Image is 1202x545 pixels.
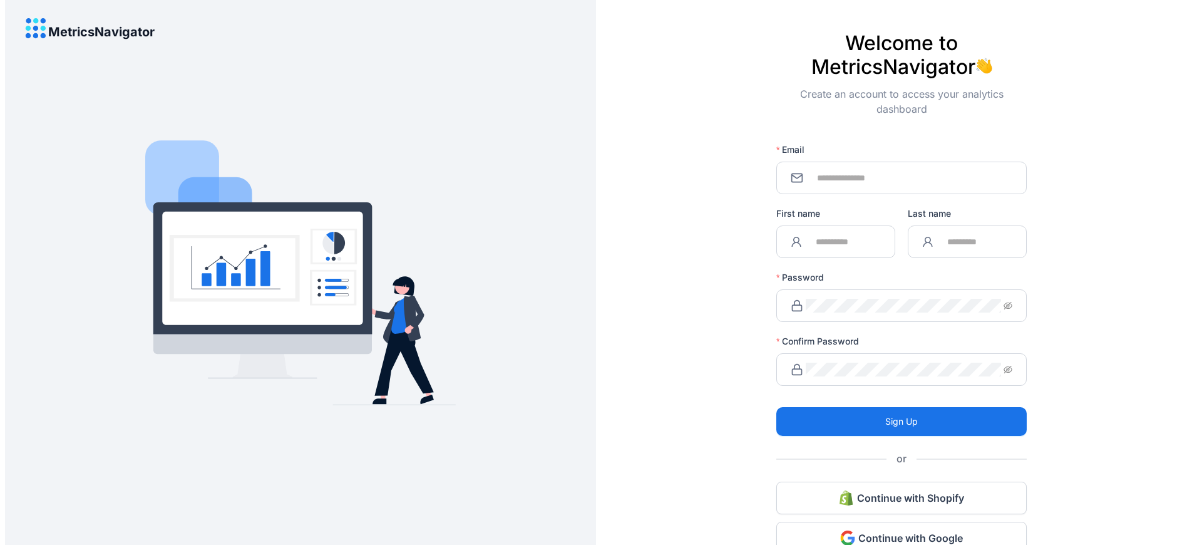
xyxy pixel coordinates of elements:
h4: Welcome to MetricsNavigator [776,31,1027,79]
span: Continue with Google [858,531,963,545]
label: Password [776,271,833,284]
input: First name [804,235,881,249]
label: Confirm Password [776,335,868,348]
label: Last name [908,207,960,220]
span: Continue with Shopify [857,491,964,505]
div: Create an account to access your analytics dashboard [776,86,1027,137]
input: Last name [936,235,1012,249]
h4: MetricsNavigator [48,25,155,39]
span: user [791,236,802,247]
label: Email [776,143,813,156]
label: First name [776,207,829,220]
span: or [886,451,917,467]
input: Confirm Password [806,363,1001,376]
span: eye-invisible [1004,301,1012,310]
span: Sign Up [885,415,918,428]
span: user [922,236,933,247]
button: Continue with Shopify [776,482,1027,514]
input: Email [806,171,1012,185]
input: Password [806,299,1001,313]
button: Sign Up [776,407,1027,436]
span: eye-invisible [1004,365,1012,374]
